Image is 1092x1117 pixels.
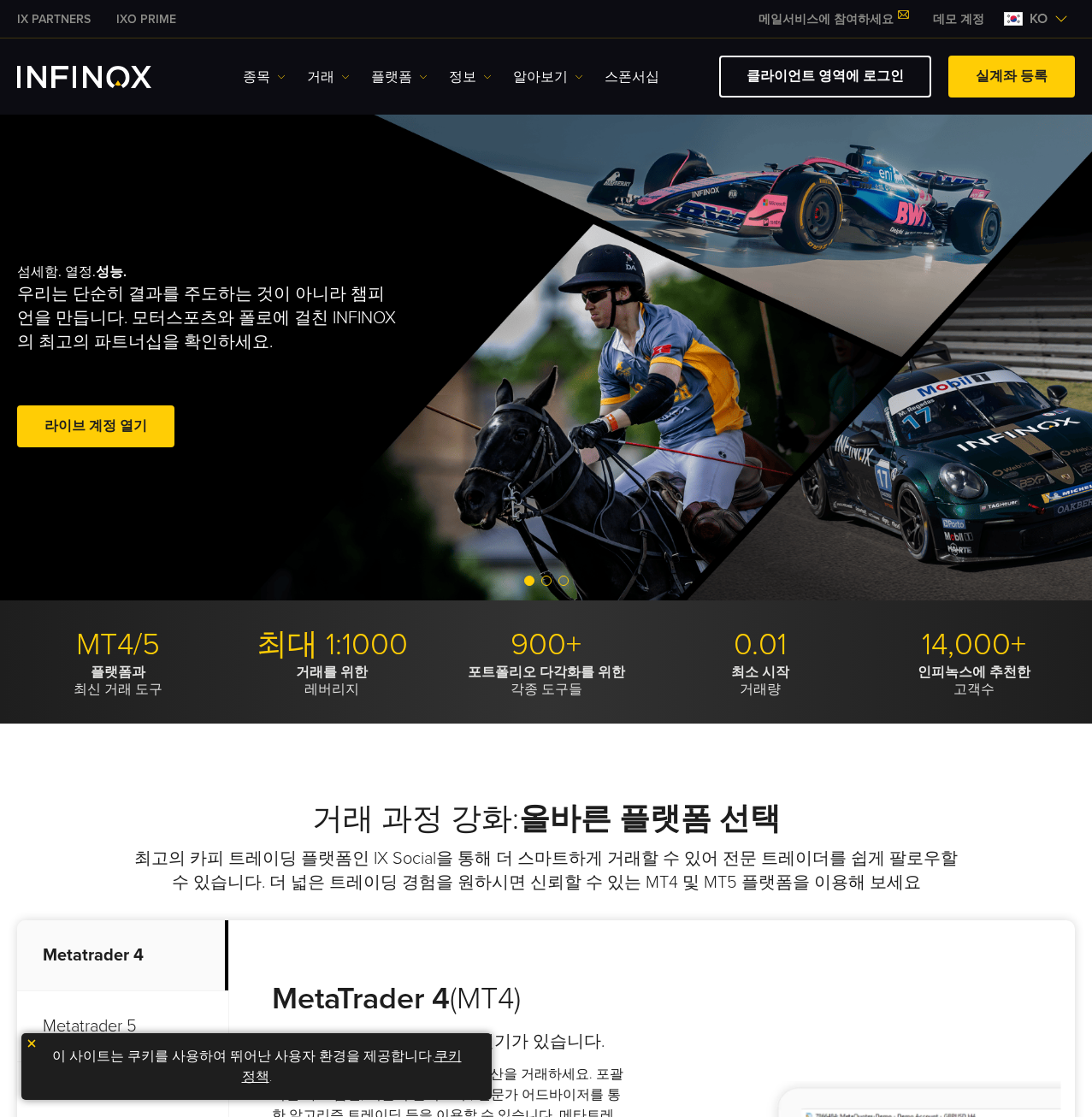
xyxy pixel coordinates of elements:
[231,664,432,698] p: 레버리지
[558,576,569,586] span: Go to slide 3
[231,626,432,664] p: 최대 1:1000
[920,10,997,28] a: INFINOX MENU
[731,664,789,681] strong: 최소 시작
[272,980,450,1017] strong: MetaTrader 4
[17,664,218,698] p: 최신 거래 도구
[26,1037,38,1049] img: yellow close icon
[17,801,1075,838] h2: 거래 과정 강화:
[103,10,189,28] a: INFINOX
[17,626,218,664] p: MT4/5
[918,664,1030,681] strong: 인피녹스에 추천한
[874,664,1075,698] p: 고객수
[446,664,646,698] p: 각종 도구들
[132,847,961,895] p: 최고의 카피 트레이딩 플랫폼인 IX Social을 통해 더 스마트하게 거래할 수 있어 전문 트레이더를 쉽게 팔로우할 수 있습니다. 더 넓은 트레이딩 경험을 원하시면 신뢰할 수...
[524,576,534,586] span: Go to slide 1
[4,10,103,28] a: INFINOX
[96,263,127,281] strong: 성능.
[17,920,228,991] p: Metatrader 4
[17,66,192,88] a: INFINOX Logo
[513,67,583,87] a: 알아보기
[719,56,931,98] a: 클라이언트 영역에 로그인
[91,664,145,681] strong: 플랫폼과
[874,626,1075,664] p: 14,000+
[519,801,781,837] strong: 올바른 플랫폼 선택
[272,980,627,1018] h3: (MT4)
[307,67,350,87] a: 거래
[17,405,174,447] a: 라이브 계정 열기
[1023,9,1054,29] span: ko
[659,626,860,664] p: 0.01
[17,282,398,354] p: 우리는 단순히 결과를 주도하는 것이 아니라 챔피언을 만듭니다. 모터스포츠와 폴로에 걸친 INFINOX의 최고의 파트너십을 확인하세요.
[17,236,493,479] div: 섬세함. 열정.
[446,626,646,664] p: 900+
[541,576,552,586] span: Go to slide 2
[30,1042,483,1091] p: 이 사이트는 쿠키를 사용하여 뛰어난 사용자 환경을 제공합니다. .
[243,67,286,87] a: 종목
[948,56,1075,98] a: 실계좌 등록
[17,991,228,1062] p: Metatrader 5
[296,664,368,681] strong: 거래를 위한
[659,664,860,698] p: 거래량
[605,67,659,87] a: 스폰서십
[449,67,492,87] a: 정보
[272,1030,627,1054] h4: 전 세계 투자자들 사이에서 인기가 있습니다.
[746,12,920,27] a: 메일서비스에 참여하세요
[468,664,625,681] strong: 포트폴리오 다각화를 위한
[371,67,428,87] a: 플랫폼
